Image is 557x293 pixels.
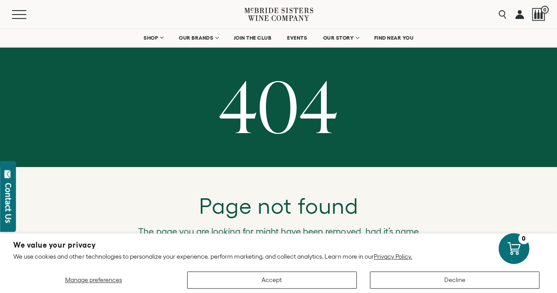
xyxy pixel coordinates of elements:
span: Manage preferences [65,276,122,283]
h1: 404 [7,70,550,141]
a: OUR STORY [317,29,364,47]
span: EVENTS [287,35,307,41]
a: Privacy Policy. [374,253,412,260]
button: Manage preferences [13,271,174,289]
h2: We value your privacy [13,241,544,249]
button: Decline [370,271,539,289]
div: Contact Us [4,183,13,223]
span: OUR STORY [323,35,354,41]
a: OUR BRANDS [173,29,224,47]
div: 0 [518,233,529,244]
a: SHOP [138,29,169,47]
h2: Page not found [127,193,431,218]
p: The page you are looking for might have been removed, had it’s name changed or is temporarily una... [127,225,431,251]
p: We use cookies and other technologies to personalize your experience, perform marketing, and coll... [13,252,544,260]
span: SHOP [144,35,159,41]
a: EVENTS [281,29,313,47]
span: JOIN THE CLUB [234,35,272,41]
a: FIND NEAR YOU [369,29,420,47]
a: JOIN THE CLUB [228,29,277,47]
span: FIND NEAR YOU [374,35,414,41]
button: Mobile Menu Trigger [12,10,44,19]
button: Accept [187,271,357,289]
span: OUR BRANDS [179,35,213,41]
span: 0 [541,6,549,14]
